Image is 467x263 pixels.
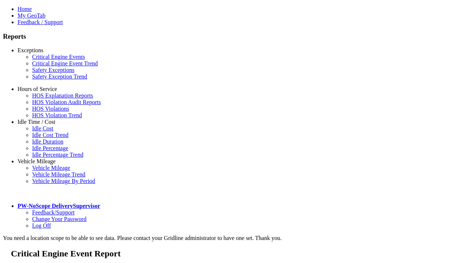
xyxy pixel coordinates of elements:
a: Hours of Service [18,86,57,92]
a: Idle Percentage Trend [32,152,83,158]
a: Change Your Password [32,216,86,222]
a: Vehicle Mileage By Period [32,178,95,184]
a: Vehicle Mileage [18,158,55,164]
a: Critical Engine Events [32,54,85,60]
a: HOS Violations [32,106,69,112]
a: Idle Cost Trend [32,132,69,138]
a: Exceptions [18,47,43,53]
a: Critical Engine Event Trend [32,60,98,66]
a: Idle Percentage [32,145,68,151]
a: Feedback / Support [18,19,63,25]
a: Vehicle Mileage [32,165,70,171]
a: Idle Cost [32,125,53,131]
a: My GeoTab [18,12,46,19]
a: Vehicle Mileage Trend [32,171,85,178]
a: Idle Duration [32,138,63,145]
div: You need a location scope to be able to see data. Please contact your Gridline administrator to h... [3,235,464,241]
a: PW-NoScope DeliverySupervisor [18,203,100,209]
h2: Critical Engine Event Report [11,249,464,259]
a: Log Off [32,222,51,229]
a: HOS Violation Audit Reports [32,99,101,105]
h3: Reports [3,33,464,41]
a: Safety Exception Trend [32,73,87,80]
a: Safety Exceptions [32,67,74,73]
a: Feedback/Support [32,209,74,216]
a: HOS Explanation Reports [32,92,93,99]
a: Home [18,6,32,12]
a: HOS Violation Trend [32,112,82,118]
a: Idle Time / Cost [18,119,55,125]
